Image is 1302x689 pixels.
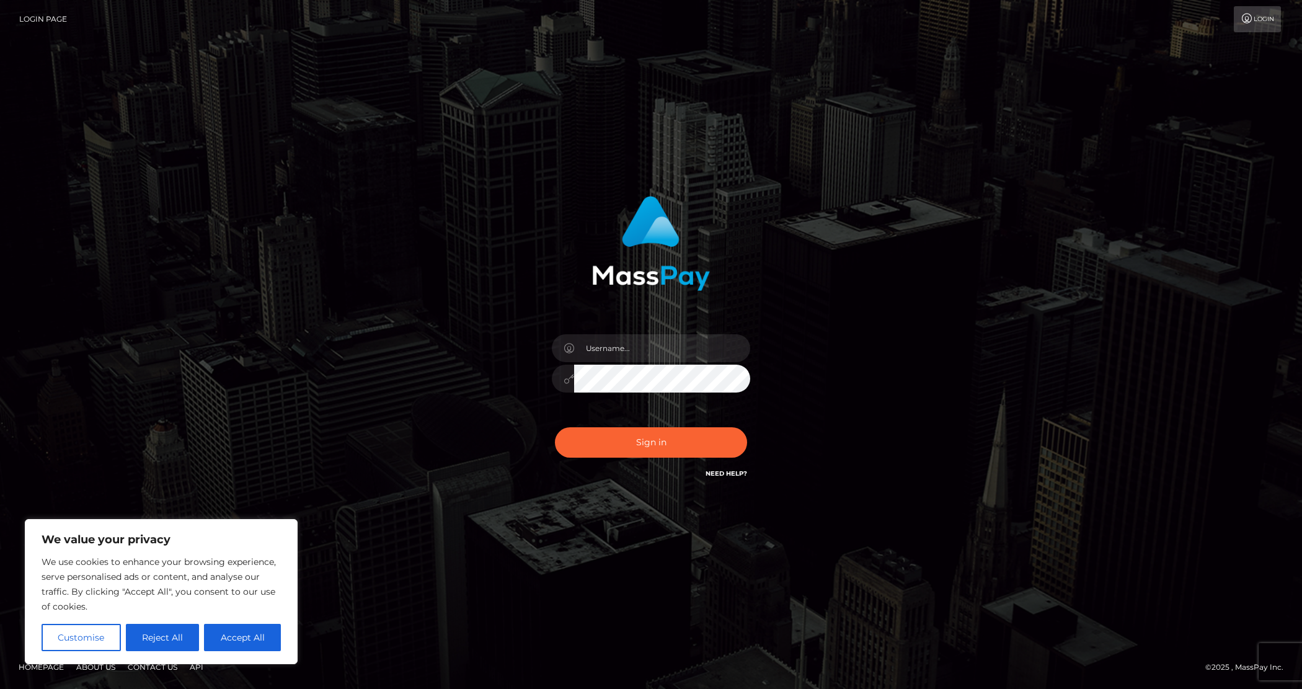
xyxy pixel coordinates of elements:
[706,469,747,478] a: Need Help?
[204,624,281,651] button: Accept All
[25,519,298,664] div: We value your privacy
[555,427,747,458] button: Sign in
[574,334,750,362] input: Username...
[1234,6,1281,32] a: Login
[14,657,69,677] a: Homepage
[42,554,281,614] p: We use cookies to enhance your browsing experience, serve personalised ads or content, and analys...
[42,624,121,651] button: Customise
[1205,660,1293,674] div: © 2025 , MassPay Inc.
[592,196,710,291] img: MassPay Login
[71,657,120,677] a: About Us
[19,6,67,32] a: Login Page
[185,657,208,677] a: API
[123,657,182,677] a: Contact Us
[126,624,200,651] button: Reject All
[42,532,281,547] p: We value your privacy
